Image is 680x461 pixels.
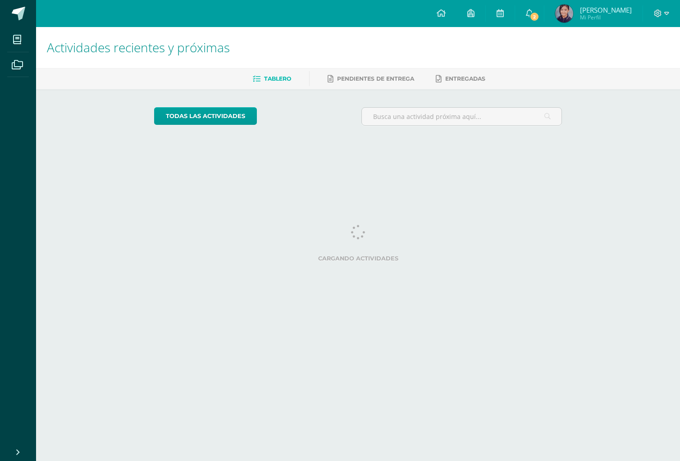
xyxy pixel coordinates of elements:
span: [PERSON_NAME] [580,5,632,14]
span: Mi Perfil [580,14,632,21]
img: 321495a025efca5e6548698b380103f7.png [555,5,573,23]
span: Entregadas [445,75,485,82]
span: Pendientes de entrega [337,75,414,82]
a: Entregadas [436,72,485,86]
a: Pendientes de entrega [328,72,414,86]
a: Tablero [253,72,291,86]
input: Busca una actividad próxima aquí... [362,108,561,125]
span: 2 [529,12,539,22]
label: Cargando actividades [154,255,562,262]
a: todas las Actividades [154,107,257,125]
span: Tablero [264,75,291,82]
span: Actividades recientes y próximas [47,39,230,56]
